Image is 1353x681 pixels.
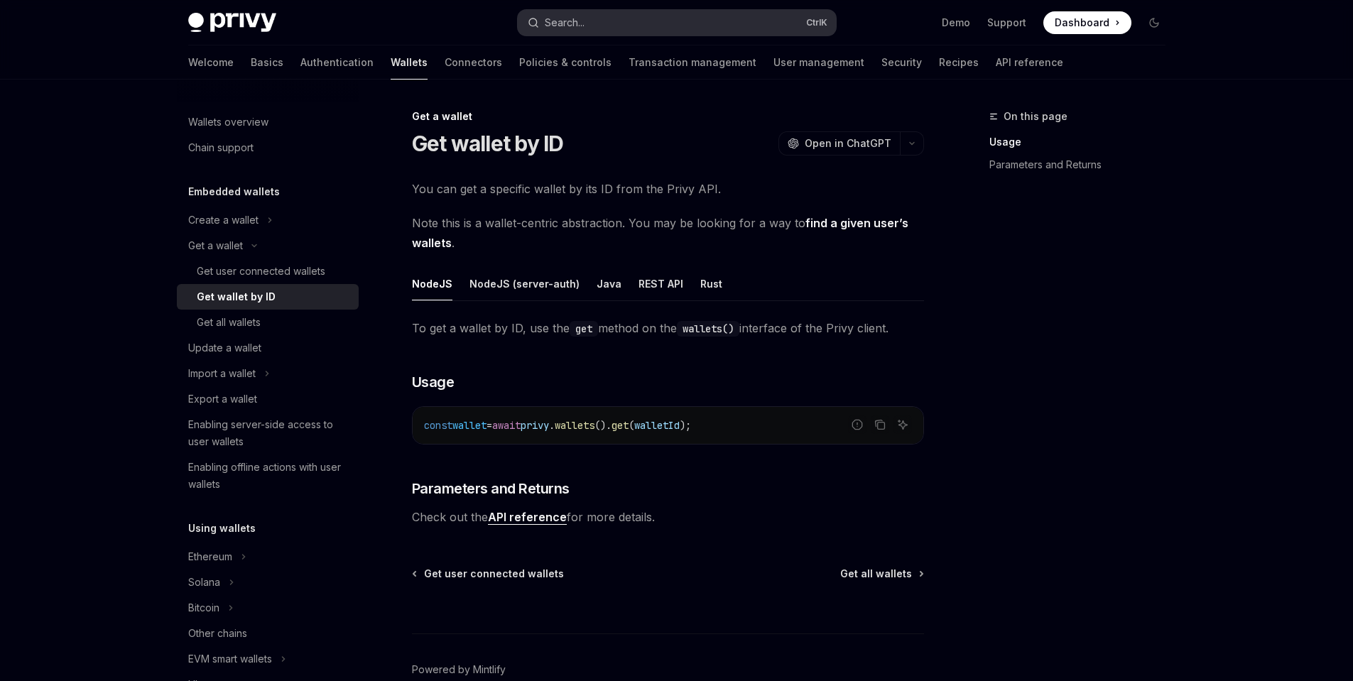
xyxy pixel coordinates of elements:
div: Get a wallet [412,109,924,124]
a: Wallets [391,45,428,80]
span: Parameters and Returns [412,479,570,499]
span: const [424,419,452,432]
a: Recipes [939,45,979,80]
a: Enabling offline actions with user wallets [177,454,359,497]
span: Get user connected wallets [424,567,564,581]
button: Toggle dark mode [1143,11,1165,34]
span: Dashboard [1055,16,1109,30]
span: await [492,419,521,432]
span: You can get a specific wallet by its ID from the Privy API. [412,179,924,199]
h5: Using wallets [188,520,256,537]
span: To get a wallet by ID, use the method on the interface of the Privy client. [412,318,924,338]
button: Toggle Ethereum section [177,544,359,570]
button: Toggle Solana section [177,570,359,595]
code: get [570,321,598,337]
a: Get all wallets [177,310,359,335]
img: dark logo [188,13,276,33]
a: Security [881,45,922,80]
div: Other chains [188,625,247,642]
div: Get user connected wallets [197,263,325,280]
span: get [612,419,629,432]
code: wallets() [677,321,739,337]
span: wallets [555,419,594,432]
div: Get wallet by ID [197,288,276,305]
button: Toggle Bitcoin section [177,595,359,621]
a: Get wallet by ID [177,284,359,310]
span: Get all wallets [840,567,912,581]
a: Get user connected wallets [177,258,359,284]
div: REST API [639,267,683,300]
div: Java [597,267,621,300]
span: Open in ChatGPT [805,136,891,151]
h5: Embedded wallets [188,183,280,200]
span: On this page [1004,108,1067,125]
span: ( [629,419,634,432]
span: privy [521,419,549,432]
h1: Get wallet by ID [412,131,564,156]
button: Open search [518,10,836,36]
a: Get all wallets [840,567,923,581]
button: Toggle Import a wallet section [177,361,359,386]
div: Bitcoin [188,599,219,616]
span: Note this is a wallet-centric abstraction. You may be looking for a way to . [412,213,924,253]
div: Enabling server-side access to user wallets [188,416,350,450]
div: Ethereum [188,548,232,565]
div: NodeJS [412,267,452,300]
a: Support [987,16,1026,30]
span: ); [680,419,691,432]
a: Transaction management [629,45,756,80]
span: (). [594,419,612,432]
span: . [549,419,555,432]
div: NodeJS (server-auth) [469,267,580,300]
a: Parameters and Returns [989,153,1177,176]
div: Rust [700,267,722,300]
span: walletId [634,419,680,432]
a: Enabling server-side access to user wallets [177,412,359,454]
div: Get a wallet [188,237,243,254]
a: Chain support [177,135,359,160]
a: Basics [251,45,283,80]
div: Chain support [188,139,254,156]
button: Toggle EVM smart wallets section [177,646,359,672]
div: Wallets overview [188,114,268,131]
div: Enabling offline actions with user wallets [188,459,350,493]
button: Toggle Get a wallet section [177,233,359,258]
a: Connectors [445,45,502,80]
button: Open in ChatGPT [778,131,900,156]
a: Policies & controls [519,45,612,80]
a: Update a wallet [177,335,359,361]
span: = [487,419,492,432]
span: Usage [412,372,455,392]
a: Authentication [300,45,374,80]
a: User management [773,45,864,80]
button: Ask AI [893,415,912,434]
div: Create a wallet [188,212,259,229]
a: Other chains [177,621,359,646]
a: Powered by Mintlify [412,663,506,677]
a: Demo [942,16,970,30]
span: Ctrl K [806,17,827,28]
a: Welcome [188,45,234,80]
a: Wallets overview [177,109,359,135]
div: Export a wallet [188,391,257,408]
a: Usage [989,131,1177,153]
span: wallet [452,419,487,432]
span: Check out the for more details. [412,507,924,527]
div: EVM smart wallets [188,650,272,668]
div: Update a wallet [188,339,261,356]
a: Export a wallet [177,386,359,412]
button: Toggle Create a wallet section [177,207,359,233]
div: Import a wallet [188,365,256,382]
a: Dashboard [1043,11,1131,34]
a: API reference [488,510,567,525]
a: API reference [996,45,1063,80]
a: Get user connected wallets [413,567,564,581]
button: Report incorrect code [848,415,866,434]
button: Copy the contents from the code block [871,415,889,434]
div: Search... [545,14,585,31]
div: Get all wallets [197,314,261,331]
div: Solana [188,574,220,591]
